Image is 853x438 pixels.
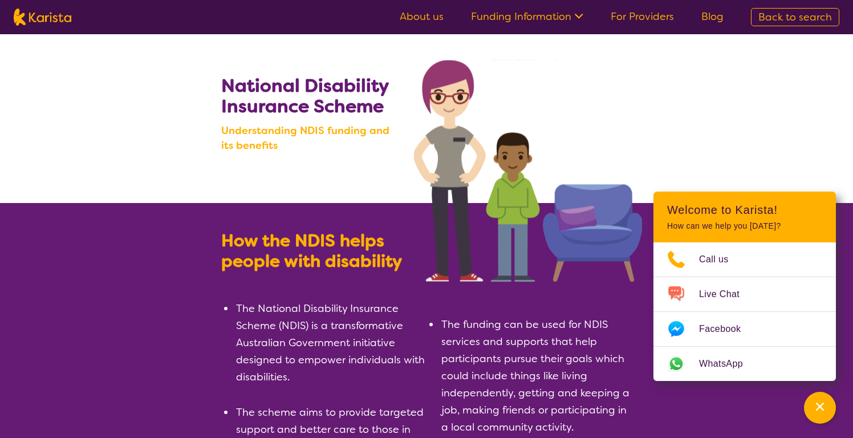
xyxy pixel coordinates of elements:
[699,286,753,303] span: Live Chat
[699,355,757,372] span: WhatsApp
[804,392,836,424] button: Channel Menu
[699,321,754,338] span: Facebook
[221,229,402,273] b: How the NDIS helps people with disability
[400,10,444,23] a: About us
[653,347,836,381] a: Web link opens in a new tab.
[667,221,822,231] p: How can we help you [DATE]?
[235,300,426,386] li: The National Disability Insurance Scheme (NDIS) is a transformative Australian Government initiat...
[653,192,836,381] div: Channel Menu
[221,74,388,118] b: National Disability Insurance Scheme
[653,242,836,381] ul: Choose channel
[701,10,724,23] a: Blog
[611,10,674,23] a: For Providers
[667,203,822,217] h2: Welcome to Karista!
[414,60,642,282] img: Search NDIS services with Karista
[440,316,632,436] li: The funding can be used for NDIS services and supports that help participants pursue their goals ...
[699,251,742,268] span: Call us
[14,9,71,26] img: Karista logo
[751,8,839,26] a: Back to search
[221,123,403,153] b: Understanding NDIS funding and its benefits
[471,10,583,23] a: Funding Information
[758,10,832,24] span: Back to search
